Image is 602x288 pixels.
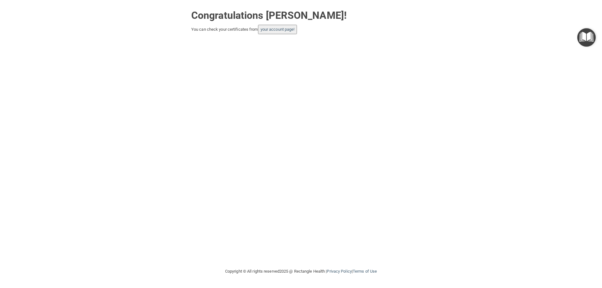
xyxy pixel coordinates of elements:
[353,269,377,274] a: Terms of Use
[191,25,411,34] div: You can check your certificates from
[261,27,295,32] a: your account page!
[327,269,351,274] a: Privacy Policy
[191,9,347,21] strong: Congratulations [PERSON_NAME]!
[577,28,596,47] button: Open Resource Center
[258,25,297,34] button: your account page!
[187,261,415,281] div: Copyright © All rights reserved 2025 @ Rectangle Health | |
